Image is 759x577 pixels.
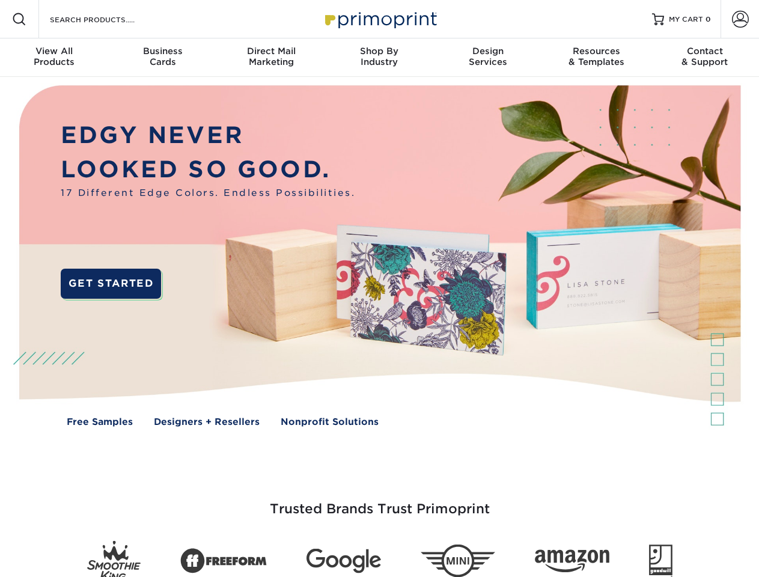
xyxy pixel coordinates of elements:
div: Services [434,46,542,67]
span: MY CART [669,14,703,25]
input: SEARCH PRODUCTS..... [49,12,166,26]
span: Design [434,46,542,56]
span: 17 Different Edge Colors. Endless Possibilities. [61,186,355,200]
a: GET STARTED [61,269,161,299]
img: Primoprint [320,6,440,32]
div: Marketing [217,46,325,67]
img: Amazon [535,550,609,573]
span: Direct Mail [217,46,325,56]
a: Resources& Templates [542,38,650,77]
img: Goodwill [649,545,672,577]
a: Free Samples [67,415,133,429]
div: Industry [325,46,433,67]
span: Shop By [325,46,433,56]
span: Resources [542,46,650,56]
a: DesignServices [434,38,542,77]
a: BusinessCards [108,38,216,77]
div: & Templates [542,46,650,67]
div: Cards [108,46,216,67]
img: Google [306,549,381,573]
a: Direct MailMarketing [217,38,325,77]
a: Nonprofit Solutions [281,415,379,429]
a: Shop ByIndustry [325,38,433,77]
div: & Support [651,46,759,67]
a: Contact& Support [651,38,759,77]
p: LOOKED SO GOOD. [61,153,355,187]
span: 0 [706,15,711,23]
p: EDGY NEVER [61,118,355,153]
span: Contact [651,46,759,56]
h3: Trusted Brands Trust Primoprint [28,472,731,531]
span: Business [108,46,216,56]
a: Designers + Resellers [154,415,260,429]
